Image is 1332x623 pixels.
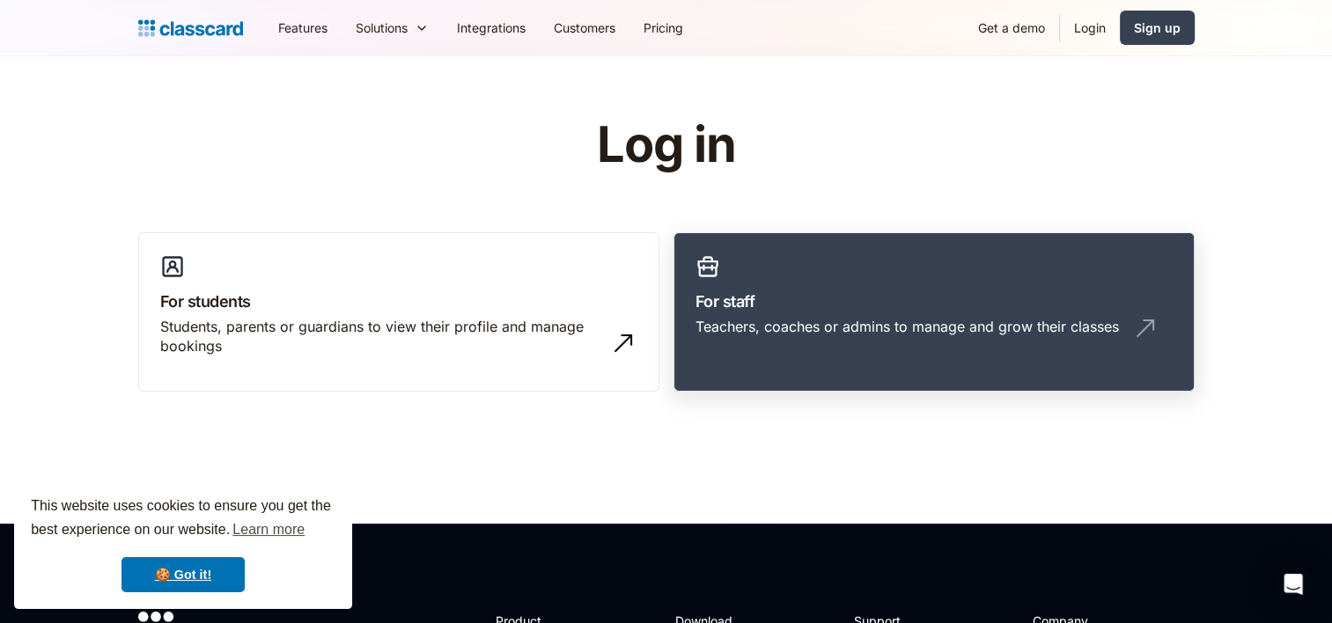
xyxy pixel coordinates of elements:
[443,8,540,48] a: Integrations
[138,232,659,392] a: For studentsStudents, parents or guardians to view their profile and manage bookings
[964,8,1059,48] a: Get a demo
[1120,11,1195,45] a: Sign up
[1272,563,1314,605] div: Open Intercom Messenger
[14,479,352,609] div: cookieconsent
[264,8,342,48] a: Features
[356,18,408,37] div: Solutions
[342,8,443,48] div: Solutions
[160,317,602,356] div: Students, parents or guardians to view their profile and manage bookings
[160,290,637,313] h3: For students
[629,8,697,48] a: Pricing
[230,517,307,543] a: learn more about cookies
[31,495,335,543] span: This website uses cookies to ensure you get the best experience on our website.
[673,232,1195,392] a: For staffTeachers, coaches or admins to manage and grow their classes
[121,557,245,592] a: dismiss cookie message
[1134,18,1181,37] div: Sign up
[695,317,1119,336] div: Teachers, coaches or admins to manage and grow their classes
[540,8,629,48] a: Customers
[1060,8,1120,48] a: Login
[695,290,1173,313] h3: For staff
[138,16,243,40] a: home
[386,118,946,172] h1: Log in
